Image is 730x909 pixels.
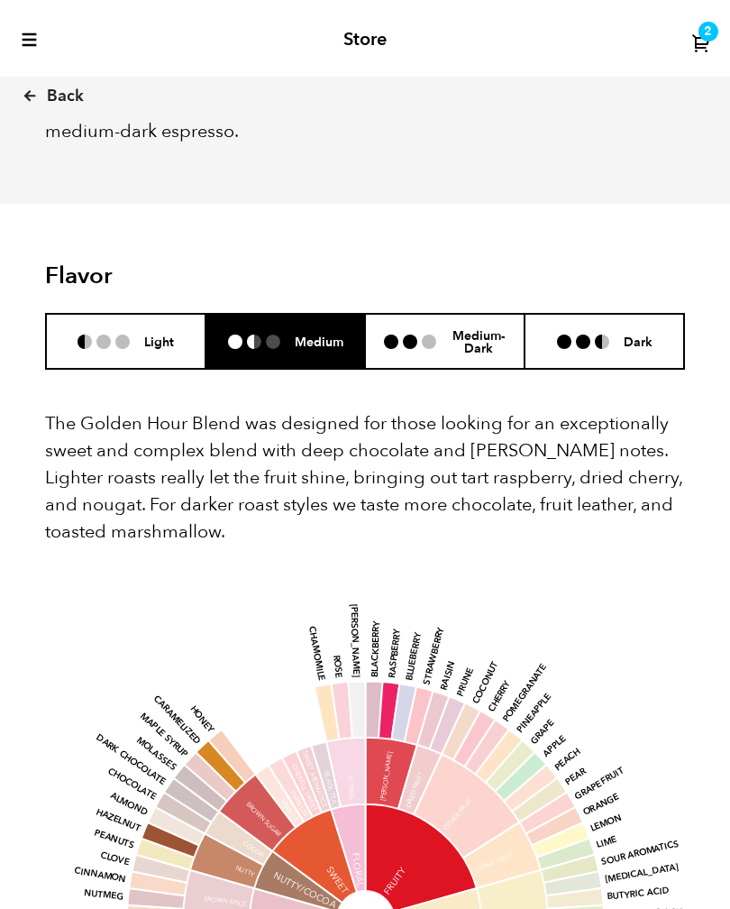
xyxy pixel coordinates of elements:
[704,23,712,41] span: 2
[47,86,84,107] span: Back
[45,410,685,546] p: The Golden Hour Blend was designed for those looking for an exceptionally sweet and complex blend...
[451,327,506,355] h6: Medium-Dark
[45,262,259,290] h2: Flavor
[295,334,343,349] h6: Medium
[144,334,174,349] h6: Light
[343,29,387,50] h2: Store
[18,31,39,49] button: toggle-mobile-menu
[624,334,652,349] h6: Dark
